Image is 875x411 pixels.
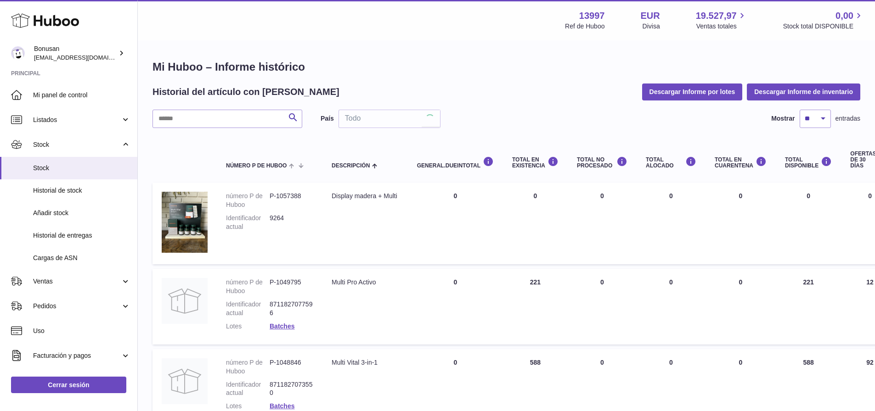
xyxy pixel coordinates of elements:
[270,380,313,398] dd: 8711827073550
[739,192,743,200] span: 0
[696,10,747,31] a: 19.527,97 Ventas totales
[226,380,270,398] dt: Identificador actual
[33,254,130,262] span: Cargas de ASN
[771,114,795,123] label: Mostrar
[646,156,696,169] div: Total ALOCADO
[226,192,270,209] dt: número P de Huboo
[332,278,399,287] div: Multi Pro Activo
[643,22,660,31] div: Divisa
[568,183,637,264] td: 0
[33,277,121,286] span: Ventas
[34,54,135,61] span: [EMAIL_ADDRESS][DOMAIN_NAME]
[747,83,860,100] button: Descargar Informe de inventario
[270,322,294,330] a: Batches
[408,183,503,264] td: 0
[11,46,25,60] img: info@bonusan.es
[739,359,743,366] span: 0
[162,192,208,253] img: product image
[162,358,208,404] img: product image
[33,302,121,311] span: Pedidos
[503,183,568,264] td: 0
[152,86,339,98] h2: Historial del artículo con [PERSON_NAME]
[152,60,860,74] h1: Mi Huboo – Informe histórico
[226,358,270,376] dt: número P de Huboo
[226,402,270,411] dt: Lotes
[503,269,568,344] td: 221
[776,183,841,264] td: 0
[783,10,864,31] a: 0,00 Stock total DISPONIBLE
[270,358,313,376] dd: P-1048846
[270,214,313,231] dd: 9264
[642,83,743,100] button: Descargar Informe por lotes
[11,377,126,393] a: Cerrar sesión
[332,358,399,367] div: Multi Vital 3-in-1
[270,402,294,410] a: Batches
[270,278,313,295] dd: P-1049795
[226,322,270,331] dt: Lotes
[577,156,627,169] div: Total NO PROCESADO
[33,209,130,217] span: Añadir stock
[696,22,747,31] span: Ventas totales
[270,300,313,317] dd: 8711827077596
[321,114,334,123] label: País
[33,186,130,195] span: Historial de stock
[332,163,370,169] span: Descripción
[33,116,121,124] span: Listados
[637,269,706,344] td: 0
[776,269,841,344] td: 221
[33,140,121,149] span: Stock
[835,10,853,22] span: 0,00
[785,156,832,169] div: Total DISPONIBLE
[270,192,313,209] dd: P-1057388
[512,156,559,169] div: Total en EXISTENCIA
[34,44,117,62] div: Bonusan
[696,10,737,22] span: 19.527,97
[715,156,767,169] div: Total en CUARENTENA
[579,10,605,22] strong: 13997
[565,22,604,31] div: Ref de Huboo
[33,164,130,172] span: Stock
[33,231,130,240] span: Historial de entregas
[637,183,706,264] td: 0
[33,327,130,335] span: Uso
[226,278,270,295] dt: número P de Huboo
[568,269,637,344] td: 0
[835,114,860,123] span: entradas
[226,163,287,169] span: número P de Huboo
[226,214,270,231] dt: Identificador actual
[739,278,743,286] span: 0
[33,91,130,100] span: Mi panel de control
[783,22,864,31] span: Stock total DISPONIBLE
[226,300,270,317] dt: Identificador actual
[417,156,494,169] div: general.dueInTotal
[332,192,399,200] div: Display madera + Multi
[33,351,121,360] span: Facturación y pagos
[408,269,503,344] td: 0
[162,278,208,324] img: product image
[640,10,660,22] strong: EUR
